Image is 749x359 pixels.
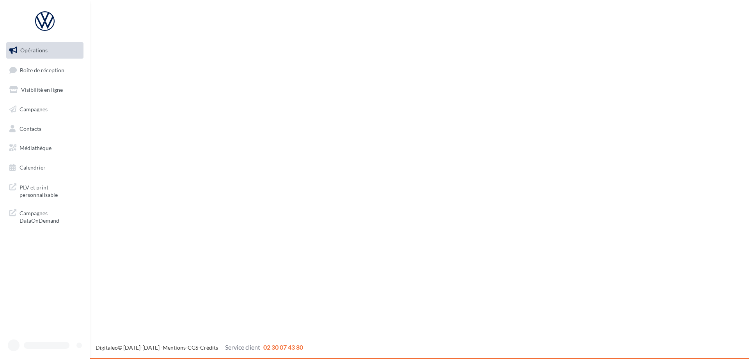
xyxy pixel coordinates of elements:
a: CGS [188,344,198,351]
a: PLV et print personnalisable [5,179,85,202]
a: Médiathèque [5,140,85,156]
span: Opérations [20,47,48,54]
span: PLV et print personnalisable [20,182,80,199]
a: Crédits [200,344,218,351]
span: Boîte de réception [20,66,64,73]
a: Mentions [163,344,186,351]
a: Calendrier [5,159,85,176]
a: Boîte de réception [5,62,85,79]
span: Campagnes DataOnDemand [20,208,80,225]
a: Campagnes [5,101,85,118]
span: Visibilité en ligne [21,86,63,93]
span: Médiathèque [20,145,51,151]
a: Contacts [5,121,85,137]
a: Opérations [5,42,85,59]
a: Visibilité en ligne [5,82,85,98]
span: © [DATE]-[DATE] - - - [96,344,303,351]
span: 02 30 07 43 80 [263,343,303,351]
span: Campagnes [20,106,48,113]
span: Service client [225,343,260,351]
a: Campagnes DataOnDemand [5,205,85,228]
a: Digitaleo [96,344,118,351]
span: Calendrier [20,164,46,171]
span: Contacts [20,125,41,132]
